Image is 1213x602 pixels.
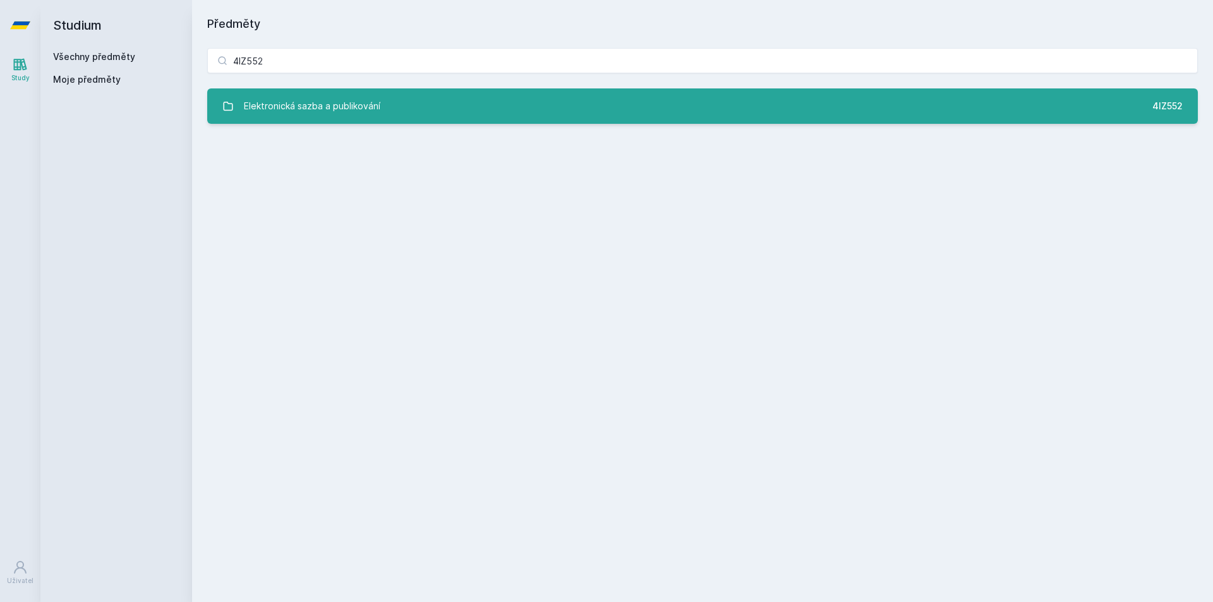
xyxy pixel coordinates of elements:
span: Moje předměty [53,73,121,86]
div: Elektronická sazba a publikování [244,93,380,119]
a: Všechny předměty [53,51,135,62]
div: Uživatel [7,576,33,586]
a: Study [3,51,38,89]
a: Elektronická sazba a publikování 4IZ552 [207,88,1198,124]
a: Uživatel [3,553,38,592]
div: 4IZ552 [1152,100,1183,112]
input: Název nebo ident předmětu… [207,48,1198,73]
h1: Předměty [207,15,1198,33]
div: Study [11,73,30,83]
